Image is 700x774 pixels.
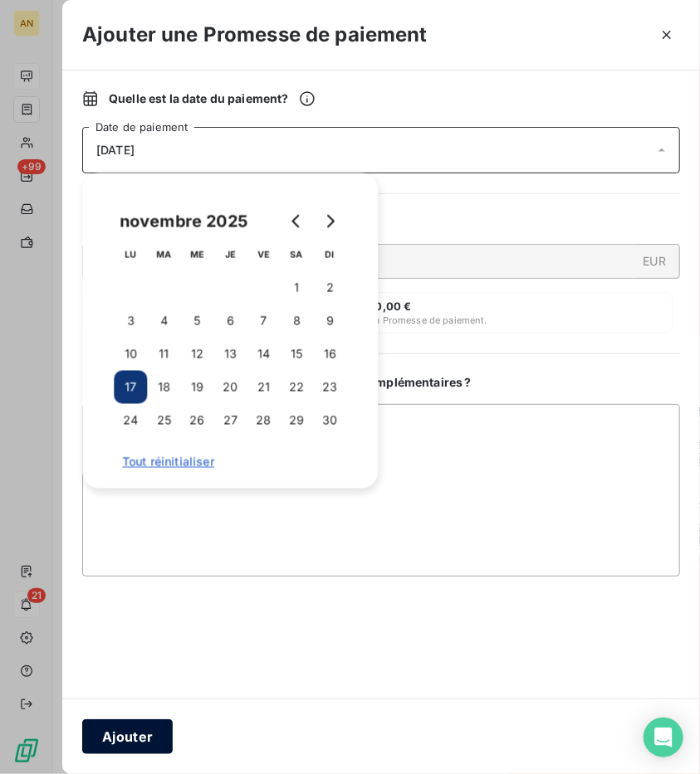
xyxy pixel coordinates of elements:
[180,338,213,371] button: 12
[313,238,346,271] th: dimanche
[213,404,247,437] button: 27
[280,238,313,271] th: samedi
[114,338,147,371] button: 10
[247,338,280,371] button: 14
[147,238,180,271] th: mardi
[313,404,346,437] button: 30
[313,271,346,304] button: 2
[280,304,313,338] button: 8
[313,338,346,371] button: 16
[114,371,147,404] button: 17
[213,304,247,338] button: 6
[109,90,316,107] span: Quelle est la date du paiement ?
[180,404,213,437] button: 26
[147,371,180,404] button: 18
[180,304,213,338] button: 5
[644,718,683,757] div: Open Intercom Messenger
[114,404,147,437] button: 24
[313,371,346,404] button: 23
[280,371,313,404] button: 22
[280,271,313,304] button: 1
[213,338,247,371] button: 13
[114,208,253,235] div: novembre 2025
[82,719,173,754] button: Ajouter
[313,304,346,338] button: 9
[114,304,147,338] button: 3
[280,338,313,371] button: 15
[180,371,213,404] button: 19
[375,299,412,313] span: 0,00 €
[280,404,313,437] button: 29
[82,20,428,50] h3: Ajouter une Promesse de paiement
[114,238,147,271] th: lundi
[280,205,313,238] button: Go to previous month
[122,455,338,469] span: Tout réinitialiser
[247,404,280,437] button: 28
[180,238,213,271] th: mercredi
[147,404,180,437] button: 25
[96,144,135,157] span: [DATE]
[147,338,180,371] button: 11
[213,238,247,271] th: jeudi
[247,304,280,338] button: 7
[213,371,247,404] button: 20
[313,205,346,238] button: Go to next month
[147,304,180,338] button: 4
[247,371,280,404] button: 21
[247,238,280,271] th: vendredi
